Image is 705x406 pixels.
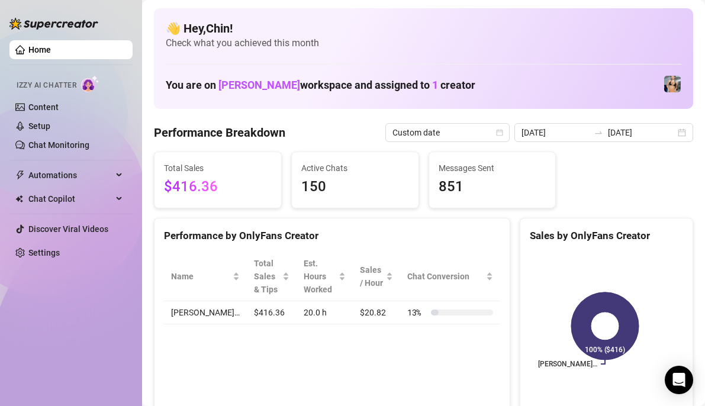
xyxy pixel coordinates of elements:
span: Name [171,270,230,283]
th: Name [164,252,247,301]
span: Custom date [392,124,503,141]
span: Messages Sent [439,162,546,175]
span: 13 % [407,306,426,319]
span: calendar [496,129,503,136]
th: Chat Conversion [400,252,500,301]
span: Chat Conversion [407,270,484,283]
a: Home [28,45,51,54]
span: Active Chats [301,162,409,175]
a: Settings [28,248,60,257]
a: Chat Monitoring [28,140,89,150]
img: Veronica [664,76,681,92]
h4: 👋 Hey, Chin ! [166,20,681,37]
span: Automations [28,166,112,185]
span: 150 [301,176,409,198]
h4: Performance Breakdown [154,124,285,141]
a: Setup [28,121,50,131]
img: logo-BBDzfeDw.svg [9,18,98,30]
th: Total Sales & Tips [247,252,297,301]
div: Open Intercom Messenger [665,366,693,394]
img: Chat Copilot [15,195,23,203]
span: Izzy AI Chatter [17,80,76,91]
span: 851 [439,176,546,198]
th: Sales / Hour [353,252,400,301]
input: Start date [521,126,589,139]
span: to [594,128,603,137]
td: $20.82 [353,301,400,324]
span: Chat Copilot [28,189,112,208]
a: Discover Viral Videos [28,224,108,234]
td: $416.36 [247,301,297,324]
div: Sales by OnlyFans Creator [530,228,683,244]
div: Performance by OnlyFans Creator [164,228,500,244]
span: $416.36 [164,176,272,198]
span: swap-right [594,128,603,137]
span: Check what you achieved this month [166,37,681,50]
input: End date [608,126,675,139]
h1: You are on workspace and assigned to creator [166,79,475,92]
span: Total Sales & Tips [254,257,280,296]
img: AI Chatter [81,75,99,92]
span: 1 [432,79,438,91]
td: [PERSON_NAME]… [164,301,247,324]
span: [PERSON_NAME] [218,79,300,91]
div: Est. Hours Worked [304,257,336,296]
a: Content [28,102,59,112]
span: Total Sales [164,162,272,175]
span: Sales / Hour [360,263,384,289]
td: 20.0 h [297,301,353,324]
span: thunderbolt [15,170,25,180]
text: [PERSON_NAME]… [538,360,597,368]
